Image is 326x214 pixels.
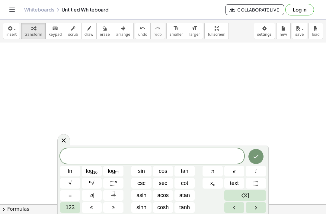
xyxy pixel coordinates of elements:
[131,190,152,201] button: Arcsine
[276,23,291,39] button: new
[157,191,169,199] span: acos
[112,203,115,212] span: ≥
[192,25,197,32] i: format_size
[155,25,161,32] i: redo
[204,23,229,39] button: fullscreen
[224,166,245,176] button: e
[174,190,195,201] button: Arctangent
[45,23,65,39] button: keyboardkeypad
[136,203,146,212] span: sinh
[174,178,195,189] button: Cotangent
[153,166,173,176] button: Cosine
[186,23,203,39] button: format_sizelarger
[150,23,165,39] button: redoredo
[203,178,223,189] button: Subscript
[254,23,275,39] button: settings
[159,179,167,187] span: sec
[138,32,147,37] span: undo
[312,32,320,37] span: load
[49,32,62,37] span: keypad
[138,167,145,175] span: sin
[210,179,215,187] span: x
[52,25,58,32] i: keyboard
[131,166,152,176] button: Sine
[69,179,72,187] span: √
[225,4,284,15] button: Collaborate Live
[131,202,152,213] button: Hyperbolic sine
[285,4,314,15] button: Log in
[308,23,323,39] button: load
[140,25,145,32] i: undo
[257,32,272,37] span: settings
[292,23,307,39] button: save
[60,190,80,201] button: Plus minus
[211,167,214,175] span: π
[3,23,20,39] button: insert
[224,178,245,189] button: Text
[81,23,97,39] button: draw
[231,7,279,12] span: Collaborate Live
[174,166,195,176] button: Tangent
[115,179,117,184] sup: n
[89,179,91,184] sup: n
[24,7,54,13] a: Whiteboards
[96,23,113,39] button: erase
[174,202,195,213] button: Hyperbolic tangent
[135,23,151,39] button: undoundo
[82,166,102,176] button: Logarithm
[103,202,123,213] button: Greater than or equal
[230,179,239,187] span: text
[248,149,264,164] button: Done
[181,167,188,175] span: tan
[89,179,94,187] span: √
[153,202,173,213] button: Hyperbolic cosine
[24,32,42,37] span: transform
[253,179,258,187] span: ⬚
[110,180,115,186] span: ⬚
[116,32,130,37] span: arrange
[208,32,225,37] span: fullscreen
[159,167,167,175] span: cos
[103,178,123,189] button: Superscript
[203,166,223,176] button: π
[93,192,94,198] span: |
[280,32,287,37] span: new
[89,191,94,199] span: a
[246,178,266,189] button: Placeholder
[93,170,97,175] sub: 10
[179,203,190,212] span: tanh
[86,167,97,175] span: log
[157,203,169,212] span: cosh
[246,202,266,213] button: Right arrow
[246,166,266,176] button: i
[189,32,200,37] span: larger
[68,32,78,37] span: scrub
[153,178,173,189] button: Secant
[82,190,102,201] button: Absolute value
[166,23,186,39] button: format_sizesmaller
[89,192,91,198] span: |
[65,23,81,39] button: scrub
[90,203,93,212] span: ≤
[137,179,145,187] span: csc
[21,23,46,39] button: transform
[69,191,72,199] span: ±
[173,25,179,32] i: format_size
[136,191,146,199] span: asin
[82,202,102,213] button: Less than or equal
[233,167,235,175] span: e
[153,190,173,201] button: Arccosine
[131,178,152,189] button: Cosecant
[7,5,17,15] button: Toggle navigation
[60,166,80,176] button: Natural logarithm
[213,182,215,187] sub: n
[85,32,94,37] span: draw
[100,32,110,37] span: erase
[82,178,102,189] button: nth root
[68,167,72,175] span: ln
[181,179,188,187] span: cot
[60,202,80,213] button: Default keyboard
[66,203,75,212] span: 123
[6,32,17,37] span: insert
[154,32,162,37] span: redo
